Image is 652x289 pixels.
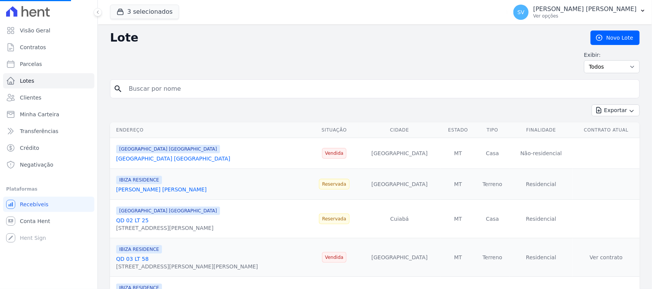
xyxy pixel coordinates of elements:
span: Parcelas [20,60,42,68]
a: Negativação [3,157,94,172]
td: Residencial [510,200,573,238]
span: Vendida [322,148,346,159]
span: [GEOGRAPHIC_DATA] [GEOGRAPHIC_DATA] [116,145,220,153]
span: IBIZA RESIDENCE [116,245,162,254]
span: Reservada [319,214,349,224]
td: Casa [475,200,510,238]
a: Visão Geral [3,23,94,38]
td: MT [441,238,475,277]
a: Clientes [3,90,94,105]
a: QD 03 LT 58 [116,256,149,262]
span: Crédito [20,144,39,152]
button: SV [PERSON_NAME] [PERSON_NAME] Ver opções [507,2,652,23]
a: Recebíveis [3,197,94,212]
a: [GEOGRAPHIC_DATA] [GEOGRAPHIC_DATA] [116,156,230,162]
span: IBIZA RESIDENCE [116,176,162,184]
span: Reservada [319,179,349,189]
a: [PERSON_NAME] [PERSON_NAME] [116,186,207,193]
a: Conta Hent [3,214,94,229]
td: [GEOGRAPHIC_DATA] [358,138,441,169]
td: [GEOGRAPHIC_DATA] [358,238,441,277]
a: Lotes [3,73,94,88]
button: Exportar [592,104,640,116]
span: Visão Geral [20,27,50,34]
th: Situação [310,122,358,138]
a: Ver contrato [590,254,623,260]
td: Não-residencial [510,138,573,169]
span: [GEOGRAPHIC_DATA] [GEOGRAPHIC_DATA] [116,207,220,215]
input: Buscar por nome [124,81,636,96]
td: Terreno [475,238,510,277]
th: Cidade [358,122,441,138]
th: Contrato Atual [573,122,640,138]
a: Crédito [3,140,94,156]
span: Transferências [20,127,58,135]
span: Minha Carteira [20,111,59,118]
h2: Lote [110,31,578,45]
div: [STREET_ADDRESS][PERSON_NAME][PERSON_NAME] [116,263,258,270]
label: Exibir: [584,51,640,59]
span: Negativação [20,161,53,169]
a: Novo Lote [591,31,640,45]
div: Plataformas [6,185,91,194]
td: Cuiabá [358,200,441,238]
td: MT [441,138,475,169]
a: Transferências [3,124,94,139]
a: Parcelas [3,56,94,72]
td: [GEOGRAPHIC_DATA] [358,169,441,200]
td: Residencial [510,238,573,277]
span: Contratos [20,43,46,51]
td: Terreno [475,169,510,200]
td: Casa [475,138,510,169]
th: Estado [441,122,475,138]
span: Recebíveis [20,201,49,208]
span: Lotes [20,77,34,85]
span: SV [518,10,524,15]
p: [PERSON_NAME] [PERSON_NAME] [533,5,637,13]
p: Ver opções [533,13,637,19]
button: 3 selecionados [110,5,179,19]
span: Vendida [322,252,346,263]
th: Finalidade [510,122,573,138]
td: MT [441,200,475,238]
th: Tipo [475,122,510,138]
th: Endereço [110,122,310,138]
td: MT [441,169,475,200]
a: Contratos [3,40,94,55]
a: QD 02 LT 25 [116,217,149,223]
i: search [113,84,123,93]
span: Conta Hent [20,217,50,225]
div: [STREET_ADDRESS][PERSON_NAME] [116,224,220,232]
td: Residencial [510,169,573,200]
span: Clientes [20,94,41,101]
a: Minha Carteira [3,107,94,122]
